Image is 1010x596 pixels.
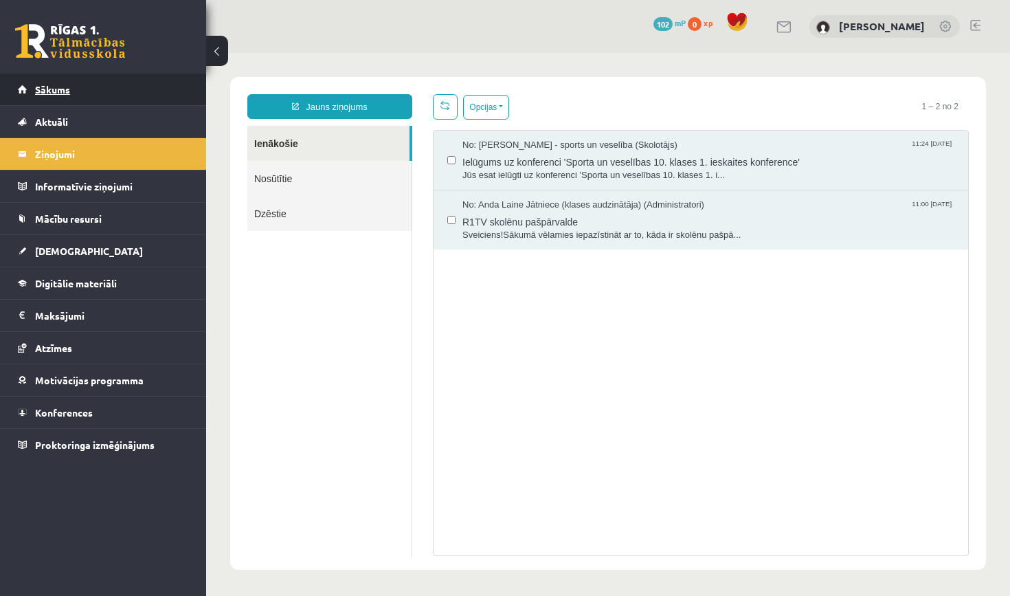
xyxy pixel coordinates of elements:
[35,342,72,354] span: Atzīmes
[18,203,189,234] a: Mācību resursi
[18,170,189,202] a: Informatīvie ziņojumi
[35,277,117,289] span: Digitālie materiāli
[41,143,205,178] a: Dzēstie
[15,24,125,58] a: Rīgas 1. Tālmācības vidusskola
[256,99,748,116] span: Ielūgums uz konferenci 'Sporta un veselības 10. klases 1. ieskaites konference'
[256,159,748,176] span: R1TV skolēnu pašpārvalde
[703,86,748,96] span: 11:24 [DATE]
[688,17,719,28] a: 0 xp
[35,138,189,170] legend: Ziņojumi
[653,17,673,31] span: 102
[256,146,748,188] a: No: Anda Laine Jātniece (klases audzinātāja) (Administratori) 11:00 [DATE] R1TV skolēnu pašpārval...
[256,176,748,189] span: Sveiciens!Sākumā vēlamies iepazīstināt ar to, kāda ir skolēnu pašpā...
[35,245,143,257] span: [DEMOGRAPHIC_DATA]
[18,429,189,461] a: Proktoringa izmēģinājums
[704,17,712,28] span: xp
[256,146,498,159] span: No: Anda Laine Jātniece (klases audzinātāja) (Administratori)
[18,267,189,299] a: Digitālie materiāli
[256,116,748,129] span: Jūs esat ielūgti uz konferenci 'Sporta un veselības 10. klases 1. i...
[41,108,205,143] a: Nosūtītie
[35,212,102,225] span: Mācību resursi
[688,17,702,31] span: 0
[41,41,206,66] a: Jauns ziņojums
[675,17,686,28] span: mP
[706,41,763,66] span: 1 – 2 no 2
[18,300,189,331] a: Maksājumi
[41,73,203,108] a: Ienākošie
[256,86,471,99] span: No: [PERSON_NAME] - sports un veselība (Skolotājs)
[35,170,189,202] legend: Informatīvie ziņojumi
[18,397,189,428] a: Konferences
[35,300,189,331] legend: Maksājumi
[18,106,189,137] a: Aktuāli
[18,364,189,396] a: Motivācijas programma
[653,17,686,28] a: 102 mP
[18,235,189,267] a: [DEMOGRAPHIC_DATA]
[35,406,93,419] span: Konferences
[703,146,748,156] span: 11:00 [DATE]
[35,83,70,96] span: Sākums
[18,138,189,170] a: Ziņojumi
[839,19,925,33] a: [PERSON_NAME]
[816,21,830,34] img: Yulia Gorbacheva
[18,74,189,105] a: Sākums
[257,42,303,67] button: Opcijas
[35,115,68,128] span: Aktuāli
[35,439,155,451] span: Proktoringa izmēģinājums
[256,86,748,129] a: No: [PERSON_NAME] - sports un veselība (Skolotājs) 11:24 [DATE] Ielūgums uz konferenci 'Sporta un...
[35,374,144,386] span: Motivācijas programma
[18,332,189,364] a: Atzīmes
